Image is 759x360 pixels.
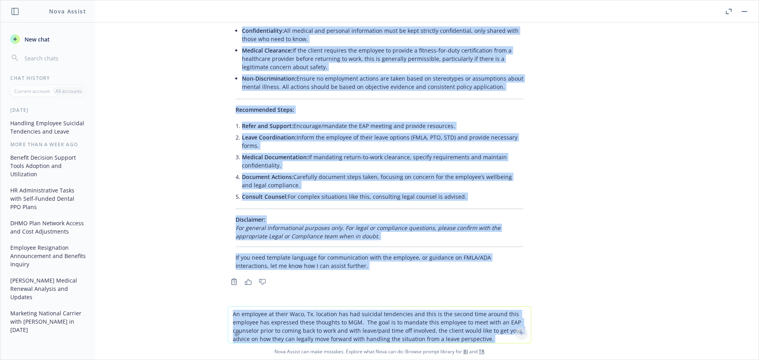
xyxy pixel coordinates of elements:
span: Consult Counsel: [242,193,288,200]
span: Disclaimer: [236,216,265,223]
button: [PERSON_NAME] Medical Renewal Analysis and Updates [7,274,89,303]
svg: Copy to clipboard [230,278,238,285]
h1: Nova Assist [49,7,86,15]
li: If mandating return-to-work clearance, specify requirements and maintain confidentiality. [242,151,523,171]
button: Marketing National Carrier with [PERSON_NAME] in [DATE] [7,307,89,336]
li: For complex situations like this, consulting legal counsel is advised. [242,191,523,202]
p: All accounts [55,88,82,94]
li: Carefully document steps taken, focusing on concern for the employee’s wellbeing and legal compli... [242,171,523,191]
button: HR Administrative Tasks with Self-Funded Dental PPO Plans [7,184,89,213]
li: All medical and personal information must be kept strictly confidential, only shared with those w... [242,25,523,45]
span: Nova Assist can make mistakes. Explore what Nova can do: Browse prompt library for and [4,343,755,360]
button: Employee Resignation Announcement and Benefits Inquiry [7,241,89,271]
button: DHMO Plan Network Access and Cost Adjustments [7,217,89,238]
p: If you need template language for communication with the employee, or guidance on FMLA/ADA intera... [236,253,523,270]
a: TR [479,348,485,355]
span: Refer and Support: [242,122,293,130]
button: Handling Employee Suicidal Tendencies and Leave [7,117,89,138]
input: Search chats [23,53,86,64]
span: New chat [23,35,50,43]
div: Chat History [1,75,95,81]
li: Ensure no employment actions are taken based on stereotypes or assumptions about mental illness. ... [242,73,523,92]
span: Medical Clearance: [242,47,293,54]
li: Inform the employee of their leave options (FMLA, PTO, STD) and provide necessary forms. [242,132,523,151]
li: Encourage/mandate the EAP meeting and provide resources. [242,120,523,132]
span: Recommended Steps: [236,106,294,113]
div: [DATE] [1,107,95,113]
span: Document Actions: [242,173,293,181]
span: Leave Coordination: [242,134,296,141]
a: BI [463,348,468,355]
span: Confidentiality: [242,27,284,34]
span: Medical Documentation: [242,153,308,161]
p: Current account [14,88,50,94]
div: More than a week ago [1,141,95,148]
button: Thumbs down [256,276,269,287]
span: Non-Discrimination: [242,75,296,82]
em: For general informational purposes only. For legal or compliance questions, please confirm with t... [236,224,500,240]
button: Benefit Decision Support Tools Adoption and Utilization [7,151,89,181]
li: If the client requires the employee to provide a fitness-for-duty certification from a healthcare... [242,45,523,73]
button: New chat [7,32,89,46]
